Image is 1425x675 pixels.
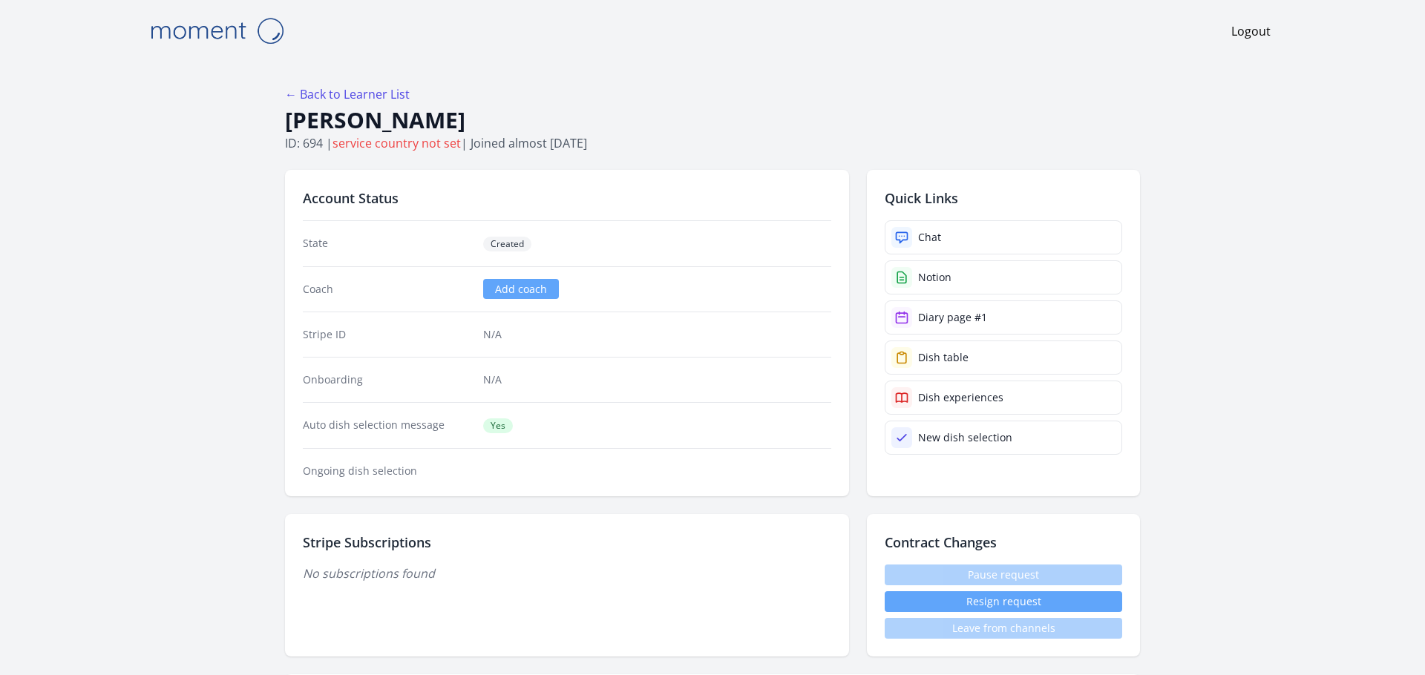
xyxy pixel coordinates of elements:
div: Chat [918,230,941,245]
dt: Stripe ID [303,327,471,342]
a: Chat [885,220,1122,254]
span: Yes [483,418,513,433]
a: Dish table [885,340,1122,375]
img: Moment [142,12,291,50]
button: Resign request [885,591,1122,612]
dt: Auto dish selection message [303,418,471,433]
div: New dish selection [918,430,1012,445]
h2: Quick Links [885,188,1122,208]
span: service country not set [332,135,461,151]
span: Created [483,237,531,251]
dt: Coach [303,282,471,297]
h2: Account Status [303,188,831,208]
a: Notion [885,260,1122,294]
a: New dish selection [885,421,1122,455]
dt: State [303,236,471,251]
div: Dish experiences [918,390,1003,405]
p: ID: 694 | | Joined almost [DATE] [285,134,1140,152]
h1: [PERSON_NAME] [285,106,1140,134]
p: N/A [483,372,831,387]
h2: Contract Changes [885,532,1122,553]
div: Diary page #1 [918,310,987,325]
span: Leave from channels [885,618,1122,639]
h2: Stripe Subscriptions [303,532,831,553]
dt: Onboarding [303,372,471,387]
a: Add coach [483,279,559,299]
div: Dish table [918,350,969,365]
a: ← Back to Learner List [285,86,410,102]
a: Dish experiences [885,381,1122,415]
p: N/A [483,327,831,342]
a: Diary page #1 [885,300,1122,335]
a: Logout [1231,22,1271,40]
div: Notion [918,270,951,285]
span: Pause request [885,564,1122,585]
dt: Ongoing dish selection [303,464,471,478]
p: No subscriptions found [303,564,831,582]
